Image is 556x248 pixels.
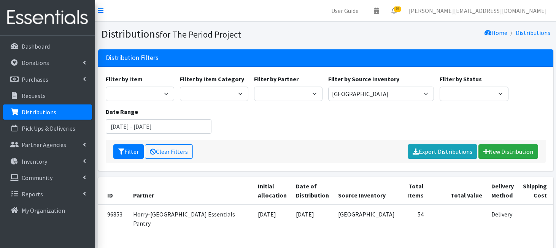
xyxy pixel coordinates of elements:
[3,88,92,103] a: Requests
[394,6,401,12] span: 76
[325,3,365,18] a: User Guide
[3,121,92,136] a: Pick Ups & Deliveries
[3,39,92,54] a: Dashboard
[22,59,49,66] p: Donations
[403,3,553,18] a: [PERSON_NAME][EMAIL_ADDRESS][DOMAIN_NAME]
[254,74,299,84] label: Filter by Partner
[129,177,253,205] th: Partner
[22,174,52,182] p: Community
[106,74,143,84] label: Filter by Item
[22,76,48,83] p: Purchases
[3,203,92,218] a: My Organization
[253,177,291,205] th: Initial Allocation
[516,29,550,36] a: Distributions
[22,190,43,198] p: Reports
[101,27,323,41] h1: Distributions
[3,154,92,169] a: Inventory
[428,177,487,205] th: Total Value
[98,177,129,205] th: ID
[22,108,56,116] p: Distributions
[22,125,75,132] p: Pick Ups & Deliveries
[440,74,482,84] label: Filter by Status
[518,177,551,205] th: Shipping Cost
[145,144,193,159] a: Clear Filters
[487,177,518,205] th: Delivery Method
[3,186,92,202] a: Reports
[106,54,159,62] h3: Distribution Filters
[3,104,92,120] a: Distributions
[3,72,92,87] a: Purchases
[180,74,244,84] label: Filter by Item Category
[106,107,138,116] label: Date Range
[22,141,66,148] p: Partner Agencies
[106,119,211,134] input: January 1, 2011 - December 31, 2011
[399,177,428,205] th: Total Items
[334,177,399,205] th: Source Inventory
[3,5,92,30] img: HumanEssentials
[22,92,46,100] p: Requests
[3,170,92,185] a: Community
[3,55,92,70] a: Donations
[22,158,47,165] p: Inventory
[408,144,477,159] a: Export Distributions
[485,29,507,36] a: Home
[22,207,65,214] p: My Organization
[291,177,334,205] th: Date of Distribution
[113,144,144,159] button: Filter
[3,137,92,152] a: Partner Agencies
[160,29,241,40] small: for The Period Project
[385,3,403,18] a: 76
[22,43,50,50] p: Dashboard
[328,74,399,84] label: Filter by Source Inventory
[478,144,538,159] a: New Distribution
